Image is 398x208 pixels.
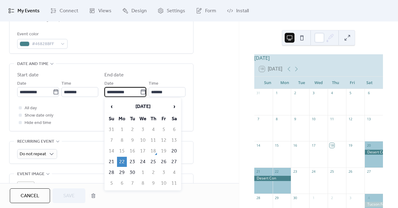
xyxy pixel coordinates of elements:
[159,114,169,124] th: Fr
[311,195,316,200] div: 1
[17,71,39,79] div: Start date
[153,2,190,19] a: Settings
[169,146,179,156] td: 20
[293,91,297,95] div: 2
[117,135,127,145] td: 8
[138,146,148,156] td: 17
[107,125,116,135] td: 31
[127,114,137,124] th: Tu
[159,168,169,178] td: 3
[310,77,327,89] div: Wed
[293,143,297,148] div: 16
[25,119,51,127] span: Hide end time
[159,157,169,167] td: 26
[366,143,371,148] div: 20
[254,54,383,62] div: [DATE]
[138,168,148,178] td: 1
[276,77,293,89] div: Mon
[138,114,148,124] th: We
[275,195,279,200] div: 29
[17,60,49,68] span: Date and time
[149,80,158,87] span: Time
[191,2,221,19] a: Form
[18,7,40,15] span: My Events
[169,125,179,135] td: 6
[17,80,26,87] span: Date
[117,114,127,124] th: Mo
[98,7,111,15] span: Views
[25,16,63,24] span: Link to Google Maps
[127,146,137,156] td: 16
[131,7,147,15] span: Design
[25,105,37,112] span: All day
[256,117,261,121] div: 7
[107,168,116,178] td: 28
[330,143,334,148] div: 18
[148,168,158,178] td: 2
[148,178,158,188] td: 9
[117,157,127,167] td: 22
[254,176,291,181] div: Desert Con
[148,157,158,167] td: 25
[107,157,116,167] td: 21
[107,135,116,145] td: 7
[10,188,50,203] button: Cancel
[20,150,46,158] span: Do not repeat
[21,192,39,200] span: Cancel
[159,135,169,145] td: 12
[366,195,371,200] div: 4
[169,114,179,124] th: Sa
[17,171,45,178] span: Event image
[366,169,371,174] div: 27
[366,91,371,95] div: 6
[361,77,378,89] div: Sat
[117,168,127,178] td: 29
[256,169,261,174] div: 21
[169,178,179,188] td: 11
[169,135,179,145] td: 13
[159,146,169,156] td: 19
[107,114,116,124] th: Su
[348,143,353,148] div: 19
[275,117,279,121] div: 8
[293,195,297,200] div: 30
[46,2,83,19] a: Connect
[256,143,261,148] div: 14
[348,91,353,95] div: 5
[275,143,279,148] div: 15
[330,91,334,95] div: 4
[311,117,316,121] div: 10
[107,178,116,188] td: 5
[293,117,297,121] div: 9
[205,7,216,15] span: Form
[117,146,127,156] td: 15
[311,143,316,148] div: 17
[167,7,185,15] span: Settings
[104,80,114,87] span: Date
[159,178,169,188] td: 10
[365,150,383,155] div: Desert Con
[259,77,276,89] div: Sun
[365,202,383,207] div: Tucson Foodie Asian Night Market
[127,178,137,188] td: 7
[311,169,316,174] div: 24
[344,77,361,89] div: Fri
[222,2,253,19] a: Install
[170,100,179,113] span: ›
[159,125,169,135] td: 5
[118,2,151,19] a: Design
[117,178,127,188] td: 6
[17,182,34,199] div: ;
[330,195,334,200] div: 2
[127,125,137,135] td: 2
[275,91,279,95] div: 1
[127,168,137,178] td: 30
[293,77,310,89] div: Tue
[348,117,353,121] div: 12
[148,114,158,124] th: Th
[330,169,334,174] div: 25
[148,146,158,156] td: 18
[117,100,169,113] th: [DATE]
[348,195,353,200] div: 3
